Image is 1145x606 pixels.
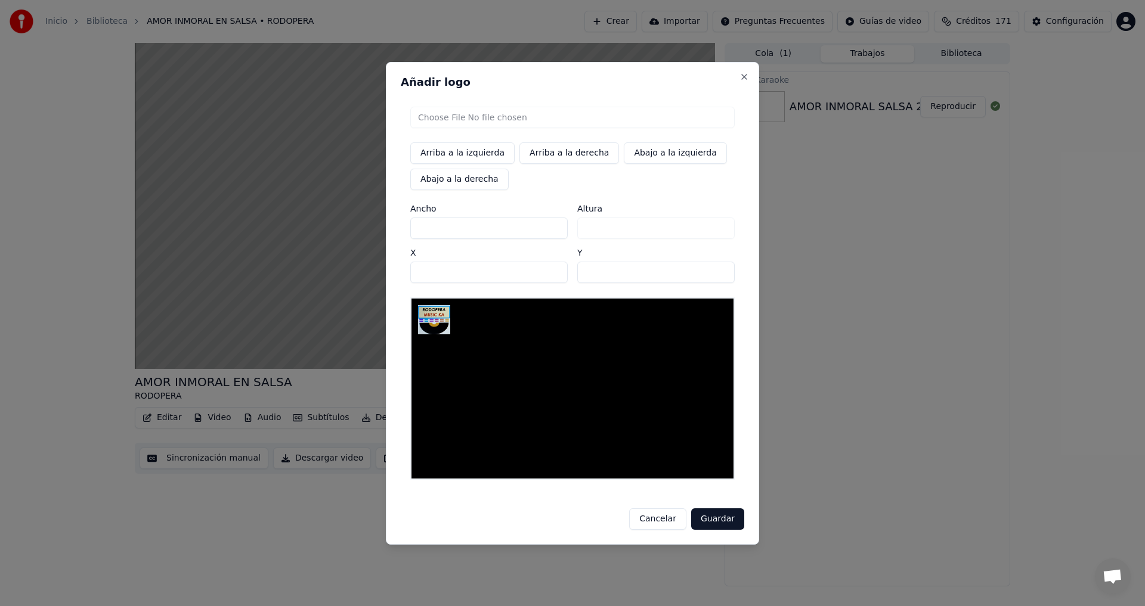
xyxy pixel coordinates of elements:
img: Logo [418,305,450,335]
button: Abajo a la derecha [410,169,509,190]
button: Arriba a la izquierda [410,142,515,164]
label: Ancho [410,204,568,213]
button: Guardar [691,508,744,530]
button: Abajo a la izquierda [624,142,726,164]
h2: Añadir logo [401,77,744,88]
button: Arriba a la derecha [519,142,619,164]
label: Altura [577,204,735,213]
button: Cancelar [629,508,686,530]
label: Y [577,248,735,257]
label: X [410,248,568,257]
